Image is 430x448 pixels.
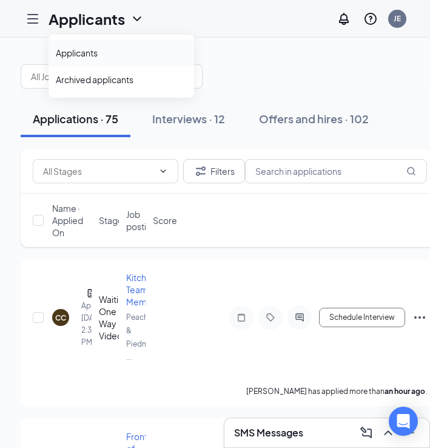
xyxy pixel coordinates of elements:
[412,310,427,325] svg: Ellipses
[385,387,425,396] b: an hour ago
[152,111,225,126] div: Interviews · 12
[263,313,278,322] svg: Tag
[394,13,401,24] div: JE
[245,159,427,183] input: Search in applications
[381,426,395,440] svg: ChevronUp
[363,12,378,26] svg: QuestionInfo
[246,386,427,396] p: [PERSON_NAME] has applied more than .
[337,12,351,26] svg: Notifications
[49,8,125,29] h1: Applicants
[389,407,418,436] div: Open Intercom Messenger
[56,73,187,86] a: Archived applicants
[378,423,398,443] button: ChevronUp
[126,208,156,232] span: Job posting
[158,166,168,176] svg: ChevronDown
[319,308,405,327] button: Schedule Interview
[31,70,178,83] input: All Job Postings
[406,166,416,176] svg: MagnifyingGlass
[33,111,118,126] div: Applications · 75
[359,426,374,440] svg: ComposeMessage
[183,159,245,183] button: Filter Filters
[234,426,303,440] h3: SMS Messages
[292,313,307,322] svg: ActiveChat
[43,165,153,178] input: All Stages
[56,47,187,59] a: Applicants
[259,111,369,126] div: Offers and hires · 102
[126,272,161,307] span: Kitchen Team Member
[357,423,376,443] button: ComposeMessage
[126,313,162,362] span: Peachtree & Piedmo ...
[52,202,92,239] span: Name · Applied On
[86,288,96,298] svg: Document
[55,313,66,323] div: CC
[153,214,177,226] span: Score
[234,313,249,322] svg: Note
[193,164,208,178] svg: Filter
[25,12,40,26] svg: Hamburger
[99,214,123,226] span: Stage
[130,12,144,26] svg: ChevronDown
[99,293,119,342] div: Waiting One Way Video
